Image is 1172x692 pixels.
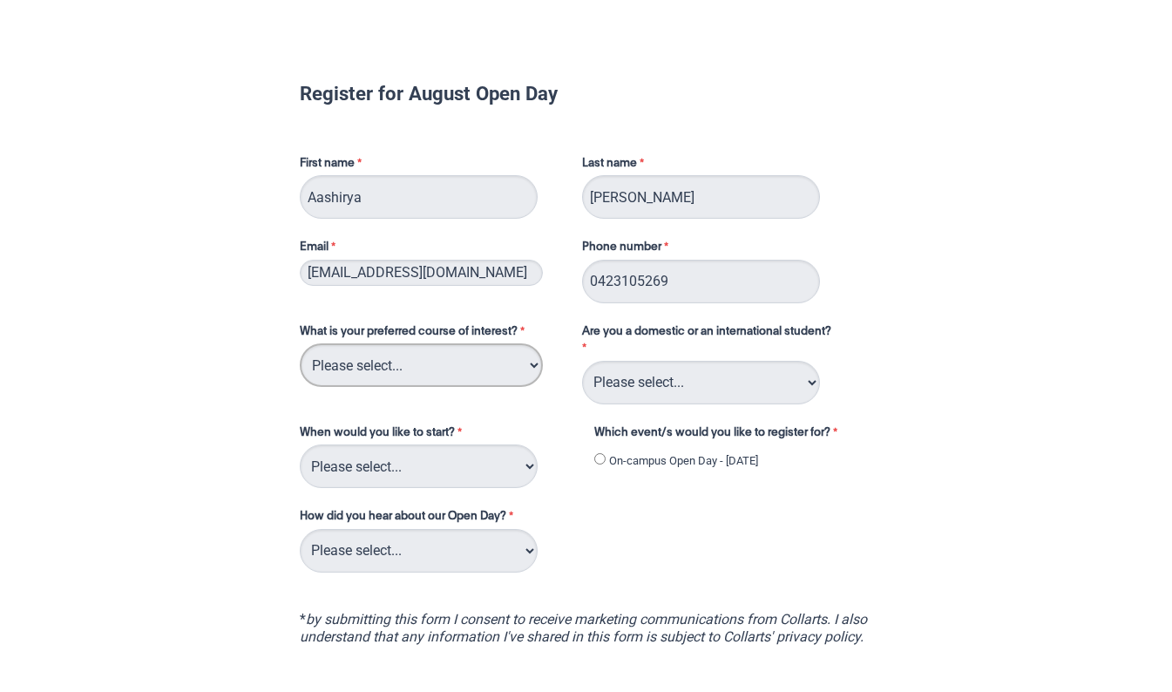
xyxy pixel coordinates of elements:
[300,260,543,286] input: Email
[300,444,538,488] select: When would you like to start?
[609,452,758,470] label: On-campus Open Day - [DATE]
[300,239,565,260] label: Email
[582,155,648,176] label: Last name
[594,424,859,445] label: Which event/s would you like to register for?
[300,175,538,219] input: First name
[582,260,820,303] input: Phone number
[300,343,543,387] select: What is your preferred course of interest?
[300,155,565,176] label: First name
[300,508,518,529] label: How did you hear about our Open Day?
[300,611,867,645] i: by submitting this form I consent to receive marketing communications from Collarts. I also under...
[300,323,565,344] label: What is your preferred course of interest?
[300,424,577,445] label: When would you like to start?
[582,175,820,219] input: Last name
[582,326,831,337] span: Are you a domestic or an international student?
[582,239,673,260] label: Phone number
[582,361,820,404] select: Are you a domestic or an international student?
[300,529,538,573] select: How did you hear about our Open Day?
[300,85,873,102] h1: Register for August Open Day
